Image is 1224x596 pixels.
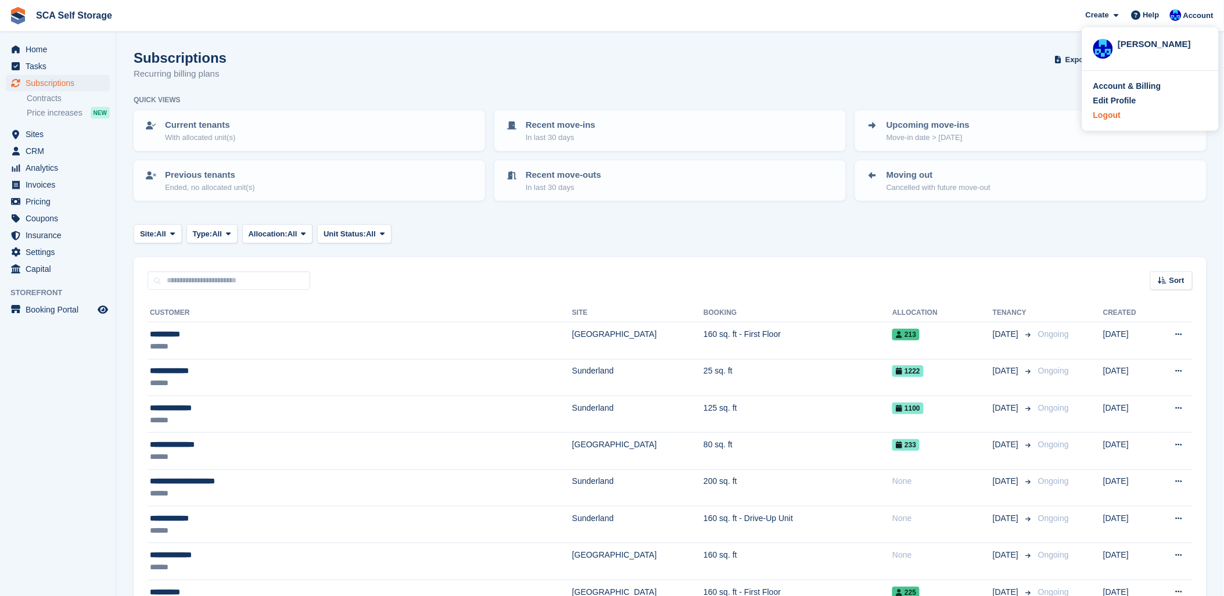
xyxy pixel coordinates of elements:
span: Settings [26,244,95,260]
div: NEW [91,107,110,119]
td: [DATE] [1103,469,1155,506]
a: Previous tenants Ended, no allocated unit(s) [135,161,484,200]
span: [DATE] [993,475,1021,487]
span: [DATE] [993,549,1021,561]
span: Invoices [26,177,95,193]
a: menu [6,193,110,210]
a: menu [6,301,110,318]
td: 160 sq. ft [703,543,892,580]
div: None [892,475,993,487]
p: Recent move-outs [526,168,601,182]
div: None [892,512,993,525]
a: menu [6,75,110,91]
button: Allocation: All [242,224,313,243]
td: 200 sq. ft [703,469,892,506]
span: Ongoing [1038,550,1069,559]
img: Kelly Neesham [1170,9,1182,21]
a: Preview store [96,303,110,317]
a: menu [6,58,110,74]
th: Booking [703,304,892,322]
span: [DATE] [993,328,1021,340]
span: Tasks [26,58,95,74]
td: 160 sq. ft - Drive-Up Unit [703,507,892,543]
img: Kelly Neesham [1093,39,1113,59]
a: Logout [1093,109,1208,121]
span: 1222 [892,365,924,377]
td: [DATE] [1103,433,1155,469]
h6: Quick views [134,95,181,105]
td: Sunderland [572,507,703,543]
td: 160 sq. ft - First Floor [703,322,892,359]
span: Ongoing [1038,514,1069,523]
span: Coupons [26,210,95,227]
div: Edit Profile [1093,95,1136,107]
p: With allocated unit(s) [165,132,235,143]
button: Type: All [186,224,238,243]
a: menu [6,261,110,277]
button: Export [1052,50,1103,69]
a: menu [6,126,110,142]
span: Allocation: [249,228,288,240]
span: Home [26,41,95,58]
span: Ongoing [1038,403,1069,412]
a: menu [6,41,110,58]
span: Ongoing [1038,476,1069,486]
a: SCA Self Storage [31,6,117,25]
span: [DATE] [993,512,1021,525]
span: All [288,228,297,240]
h1: Subscriptions [134,50,227,66]
p: Moving out [886,168,990,182]
td: [DATE] [1103,396,1155,432]
p: Recurring billing plans [134,67,227,81]
th: Created [1103,304,1155,322]
span: Pricing [26,193,95,210]
span: All [156,228,166,240]
div: Account & Billing [1093,80,1161,92]
span: Ongoing [1038,440,1069,449]
span: Capital [26,261,95,277]
span: 233 [892,439,920,451]
span: [DATE] [993,439,1021,451]
td: Sunderland [572,359,703,396]
th: Customer [148,304,572,322]
p: Cancelled with future move-out [886,182,990,193]
a: Upcoming move-ins Move-in date > [DATE] [856,112,1205,150]
span: Site: [140,228,156,240]
p: In last 30 days [526,182,601,193]
span: Sort [1169,275,1184,286]
a: Account & Billing [1093,80,1208,92]
p: In last 30 days [526,132,595,143]
div: None [892,549,993,561]
span: Help [1143,9,1160,21]
span: Booking Portal [26,301,95,318]
span: All [366,228,376,240]
span: Ongoing [1038,329,1069,339]
a: Moving out Cancelled with future move-out [856,161,1205,200]
th: Tenancy [993,304,1033,322]
td: [DATE] [1103,359,1155,396]
button: Site: All [134,224,182,243]
td: 80 sq. ft [703,433,892,469]
span: 213 [892,329,920,340]
a: Current tenants With allocated unit(s) [135,112,484,150]
span: CRM [26,143,95,159]
a: Price increases NEW [27,106,110,119]
a: menu [6,227,110,243]
td: Sunderland [572,396,703,432]
a: menu [6,160,110,176]
a: Recent move-ins In last 30 days [496,112,845,150]
th: Allocation [892,304,993,322]
a: Recent move-outs In last 30 days [496,161,845,200]
a: menu [6,143,110,159]
a: Edit Profile [1093,95,1208,107]
span: Type: [193,228,213,240]
span: [DATE] [993,402,1021,414]
span: Export [1065,54,1089,66]
td: 125 sq. ft [703,396,892,432]
td: Sunderland [572,469,703,506]
span: Price increases [27,107,82,119]
p: Previous tenants [165,168,255,182]
span: Subscriptions [26,75,95,91]
a: menu [6,244,110,260]
p: Current tenants [165,119,235,132]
